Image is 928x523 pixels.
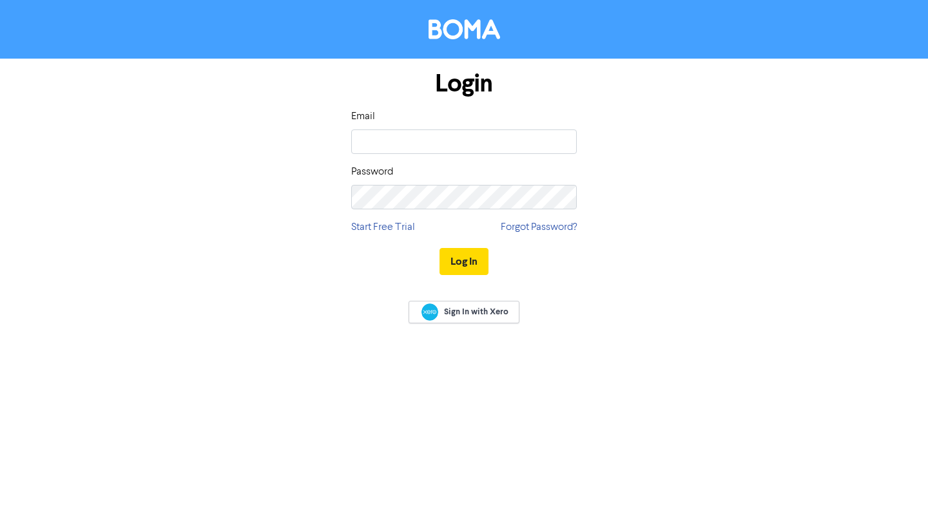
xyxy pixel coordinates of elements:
[421,303,438,321] img: Xero logo
[444,306,508,318] span: Sign In with Xero
[440,248,488,275] button: Log In
[351,69,577,99] h1: Login
[409,301,519,323] a: Sign In with Xero
[501,220,577,235] a: Forgot Password?
[351,164,393,180] label: Password
[351,220,415,235] a: Start Free Trial
[429,19,500,39] img: BOMA Logo
[351,109,375,124] label: Email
